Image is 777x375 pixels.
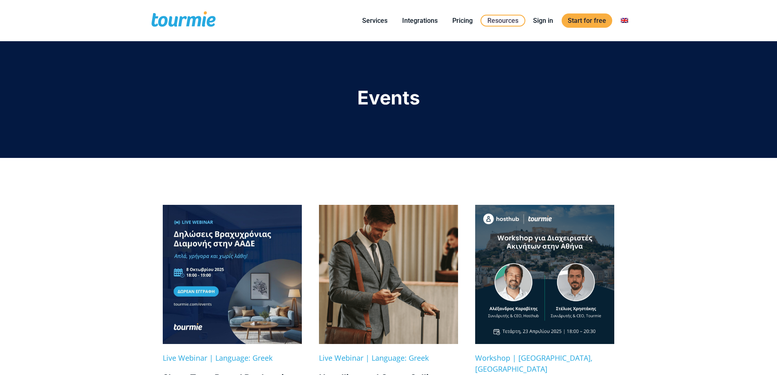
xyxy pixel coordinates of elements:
a: Services [356,16,394,26]
a: Resources [480,15,525,27]
span: Workshop | [GEOGRAPHIC_DATA], [GEOGRAPHIC_DATA] [475,353,593,374]
a: Sign in [527,16,559,26]
a: Start for free [562,13,612,28]
span: Live Webinar | Language: Greek [319,353,429,363]
a: Integrations [396,16,444,26]
span: Events [357,86,420,109]
span: Live Webinar | Language: Greek [163,353,272,363]
a: Pricing [446,16,479,26]
a: Switch to [615,16,634,26]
